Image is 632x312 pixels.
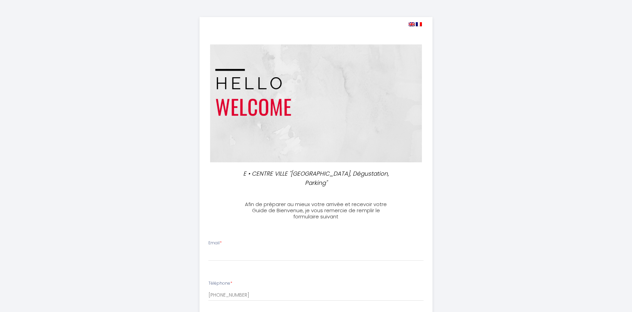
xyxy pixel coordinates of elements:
[208,280,232,287] label: Téléphone
[240,201,392,220] h3: Afin de préparer au mieux votre arrivée et recevoir votre Guide de Bienvenue, je vous remercie de...
[409,22,415,26] img: en.png
[243,169,389,187] p: E • CENTRE VILLE "[GEOGRAPHIC_DATA], Dégustation, Parking"
[208,240,222,246] label: Email
[416,22,422,26] img: fr.png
